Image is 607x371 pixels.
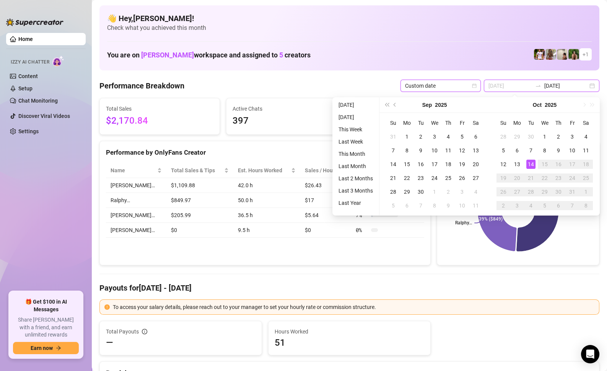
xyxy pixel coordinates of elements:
[99,283,599,293] h4: Payouts for [DATE] - [DATE]
[18,128,39,134] a: Settings
[534,49,545,60] img: Hector
[275,327,424,336] span: Hours Worked
[402,160,412,169] div: 15
[414,185,428,199] td: 2025-09-30
[513,146,522,155] div: 6
[441,116,455,130] th: Th
[581,187,591,196] div: 1
[526,132,535,141] div: 30
[565,116,579,130] th: Fr
[106,223,166,238] td: [PERSON_NAME]…
[565,157,579,171] td: 2025-10-17
[233,208,301,223] td: 36.5 h
[18,73,38,79] a: Content
[455,130,469,144] td: 2025-09-05
[538,144,552,157] td: 2025-10-08
[400,144,414,157] td: 2025-09-08
[389,187,398,196] div: 28
[552,171,565,185] td: 2025-10-23
[142,329,147,334] span: info-circle
[510,144,524,157] td: 2025-10-06
[457,132,467,141] div: 5
[581,132,591,141] div: 4
[389,160,398,169] div: 14
[106,163,166,178] th: Name
[499,187,508,196] div: 26
[300,193,351,208] td: $17
[540,160,549,169] div: 15
[499,146,508,155] div: 5
[471,160,480,169] div: 20
[499,132,508,141] div: 28
[579,144,593,157] td: 2025-10-11
[305,166,340,175] span: Sales / Hour
[106,114,213,128] span: $2,170.84
[526,173,535,183] div: 21
[554,187,563,196] div: 30
[166,223,233,238] td: $0
[428,116,441,130] th: We
[499,173,508,183] div: 19
[430,146,439,155] div: 10
[400,199,414,212] td: 2025-10-06
[538,185,552,199] td: 2025-10-29
[568,49,579,60] img: Nathaniel
[538,157,552,171] td: 2025-10-15
[400,130,414,144] td: 2025-09-01
[99,80,184,91] h4: Performance Breakdown
[400,185,414,199] td: 2025-09-29
[166,193,233,208] td: $849.97
[389,201,398,210] div: 5
[583,50,589,59] span: + 1
[300,208,351,223] td: $5.64
[18,113,70,119] a: Discover Viral Videos
[552,157,565,171] td: 2025-10-16
[535,83,541,89] span: swap-right
[428,157,441,171] td: 2025-09-17
[510,185,524,199] td: 2025-10-27
[471,187,480,196] div: 4
[471,132,480,141] div: 6
[540,146,549,155] div: 8
[233,105,340,113] span: Active Chats
[422,97,432,113] button: Choose a month
[430,173,439,183] div: 24
[581,345,599,363] div: Open Intercom Messenger
[499,201,508,210] div: 2
[18,98,58,104] a: Chat Monitoring
[386,171,400,185] td: 2025-09-21
[430,160,439,169] div: 17
[400,116,414,130] th: Mo
[524,144,538,157] td: 2025-10-07
[499,160,508,169] div: 12
[469,144,483,157] td: 2025-09-13
[540,173,549,183] div: 22
[386,199,400,212] td: 2025-10-05
[233,223,301,238] td: 9.5 h
[391,97,399,113] button: Previous month (PageUp)
[565,130,579,144] td: 2025-10-03
[414,130,428,144] td: 2025-09-02
[510,130,524,144] td: 2025-09-29
[455,199,469,212] td: 2025-10-10
[13,342,79,354] button: Earn nowarrow-right
[545,97,557,113] button: Choose a year
[402,146,412,155] div: 8
[554,201,563,210] div: 6
[579,116,593,130] th: Sa
[402,173,412,183] div: 22
[414,157,428,171] td: 2025-09-16
[444,146,453,155] div: 11
[568,132,577,141] div: 3
[428,171,441,185] td: 2025-09-24
[469,157,483,171] td: 2025-09-20
[455,144,469,157] td: 2025-09-12
[510,199,524,212] td: 2025-11-03
[171,166,223,175] span: Total Sales & Tips
[106,208,166,223] td: [PERSON_NAME]…
[416,160,425,169] div: 16
[382,97,391,113] button: Last year (Control + left)
[106,193,166,208] td: Ralphy…
[402,201,412,210] div: 6
[414,171,428,185] td: 2025-09-23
